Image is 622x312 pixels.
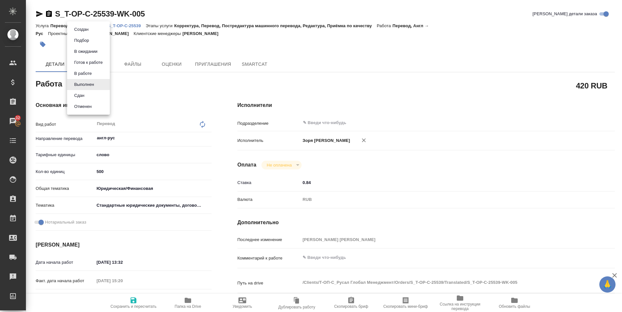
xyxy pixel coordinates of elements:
button: В работе [72,70,94,77]
button: Готов к работе [72,59,105,66]
button: В ожидании [72,48,99,55]
button: Сдан [72,92,86,99]
button: Создан [72,26,90,33]
button: Выполнен [72,81,96,88]
button: Отменен [72,103,94,110]
button: Подбор [72,37,91,44]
